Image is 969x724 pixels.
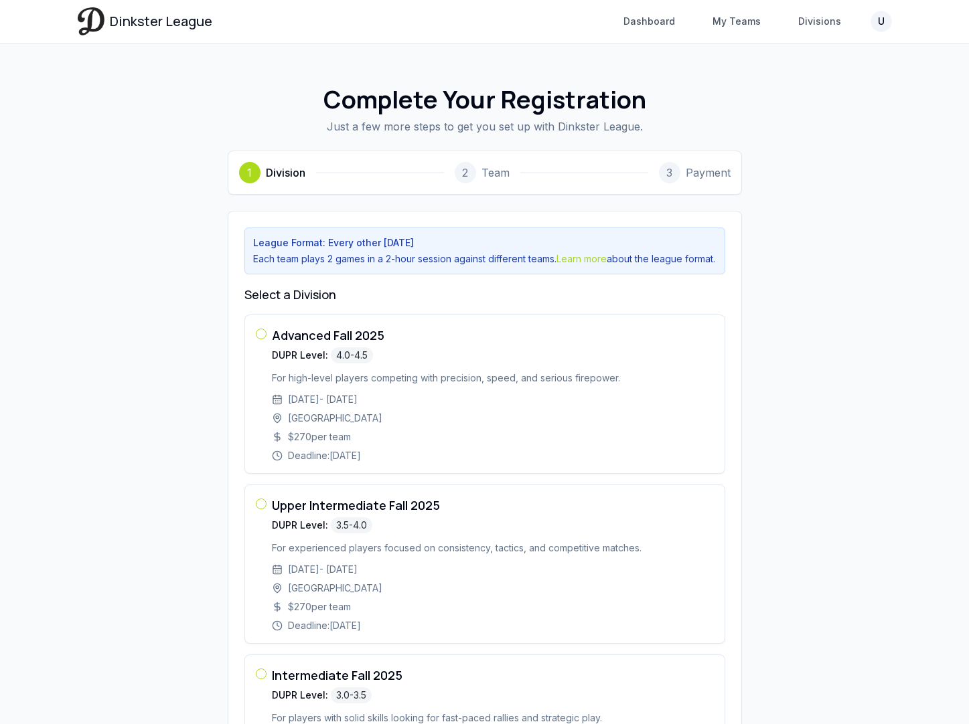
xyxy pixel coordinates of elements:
[556,253,607,264] a: Learn more
[331,517,372,533] span: 3.5-4.0
[272,541,714,555] p: For experienced players focused on consistency, tactics, and competitive matches.
[288,581,382,595] span: [GEOGRAPHIC_DATA]
[481,165,510,181] span: Team
[288,430,351,444] span: $ 270 per team
[272,666,714,685] h3: Intermediate Fall 2025
[99,86,871,113] h1: Complete Your Registration
[288,393,358,406] span: [DATE] - [DATE]
[272,689,328,702] span: DUPR Level:
[253,252,717,266] p: Each team plays 2 games in a 2-hour session against different teams. about the league format.
[99,118,871,134] p: Just a few more steps to get you set up with Dinkster League.
[331,687,372,703] span: 3.0-3.5
[288,563,358,576] span: [DATE] - [DATE]
[288,600,351,614] span: $ 270 per team
[239,162,260,183] div: 1
[704,9,769,33] a: My Teams
[272,326,714,345] h3: Advanced Fall 2025
[110,12,212,31] span: Dinkster League
[790,9,849,33] a: Divisions
[288,412,382,425] span: [GEOGRAPHIC_DATA]
[686,165,731,181] span: Payment
[871,11,892,32] button: U
[78,7,104,35] img: Dinkster
[659,162,680,183] div: 3
[253,236,717,250] p: League Format: Every other [DATE]
[272,519,328,532] span: DUPR Level:
[266,165,305,181] span: Division
[455,162,476,183] div: 2
[288,449,361,462] span: Deadline: [DATE]
[906,664,949,704] iframe: chat widget
[272,371,714,385] p: For high-level players competing with precision, speed, and serious firepower.
[615,9,683,33] a: Dashboard
[288,619,361,632] span: Deadline: [DATE]
[272,349,328,362] span: DUPR Level:
[78,7,212,35] a: Dinkster League
[272,496,714,515] h3: Upper Intermediate Fall 2025
[331,347,373,363] span: 4.0-4.5
[244,285,725,304] h3: Select a Division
